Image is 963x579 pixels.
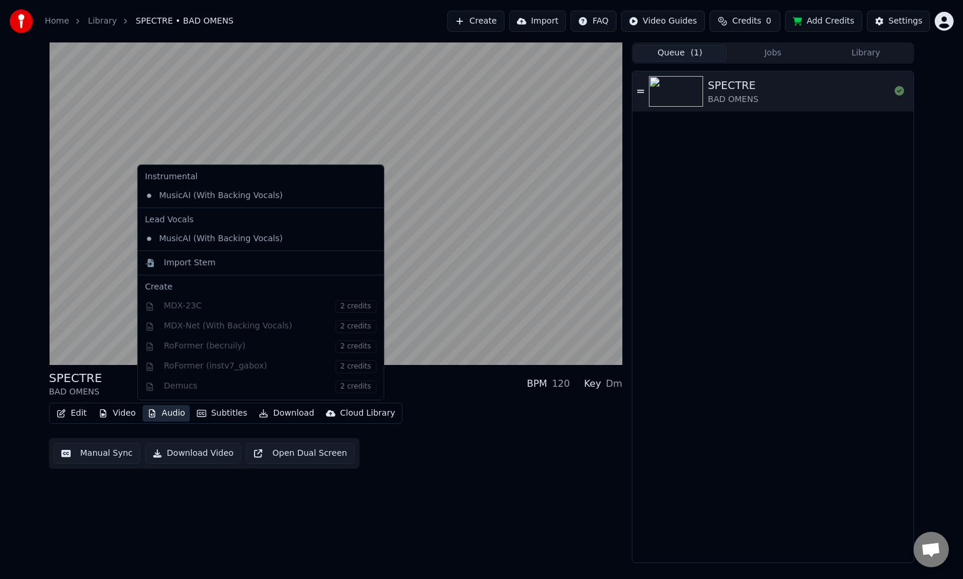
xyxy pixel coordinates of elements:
[527,377,547,391] div: BPM
[766,15,771,27] span: 0
[708,94,758,106] div: BAD OMENS
[140,186,364,205] div: MusicAI (With Backing Vocals)
[552,377,570,391] div: 120
[54,443,140,464] button: Manual Sync
[447,11,504,32] button: Create
[708,77,758,94] div: SPECTRE
[145,443,241,464] button: Download Video
[49,370,102,386] div: SPECTRE
[913,532,949,567] div: Open chat
[621,11,705,32] button: Video Guides
[727,45,820,62] button: Jobs
[140,210,381,229] div: Lead Vocals
[45,15,233,27] nav: breadcrumb
[634,45,727,62] button: Queue
[143,405,190,422] button: Audio
[691,47,703,59] span: ( 1 )
[867,11,930,32] button: Settings
[9,9,33,33] img: youka
[140,167,381,186] div: Instrumental
[584,377,601,391] div: Key
[570,11,616,32] button: FAQ
[192,405,252,422] button: Subtitles
[246,443,355,464] button: Open Dual Screen
[88,15,117,27] a: Library
[732,15,761,27] span: Credits
[164,257,216,269] div: Import Stem
[94,405,140,422] button: Video
[136,15,233,27] span: SPECTRE • BAD OMENS
[140,229,364,248] div: MusicAI (With Backing Vocals)
[340,407,395,419] div: Cloud Library
[509,11,566,32] button: Import
[45,15,69,27] a: Home
[785,11,862,32] button: Add Credits
[819,45,912,62] button: Library
[254,405,319,422] button: Download
[49,386,102,398] div: BAD OMENS
[145,281,377,293] div: Create
[889,15,922,27] div: Settings
[52,405,91,422] button: Edit
[606,377,622,391] div: Dm
[710,11,780,32] button: Credits0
